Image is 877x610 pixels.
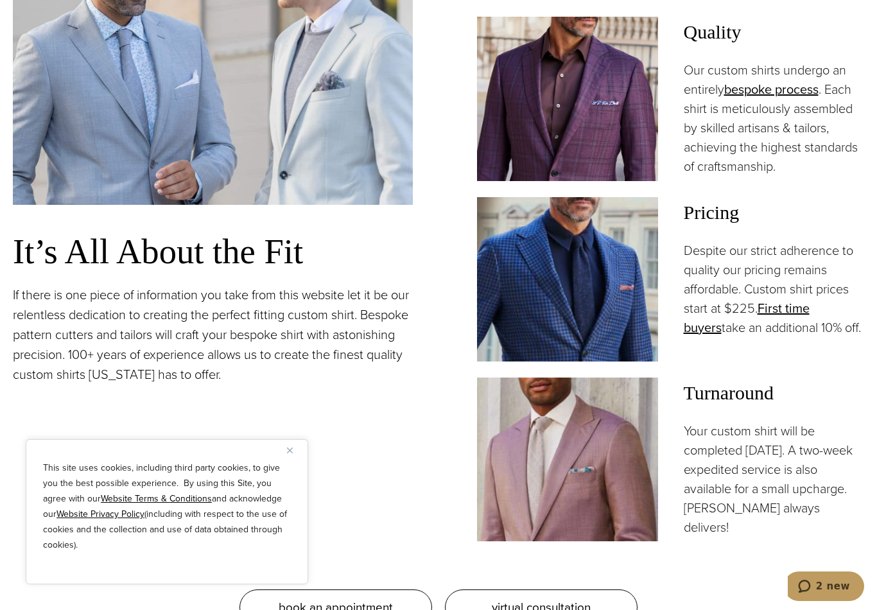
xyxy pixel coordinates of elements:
[477,197,658,362] img: Client wearing navy custom dress shirt under custom tailored sportscoat.
[477,378,658,542] img: Client in white custom dress shirt with off white tie and pink bespoke sportscoat.
[684,17,865,48] span: Quality
[684,378,865,408] span: Turnaround
[724,80,819,99] a: bespoke process
[13,285,413,385] p: If there is one piece of information you take from this website let it be our relentless dedicati...
[43,460,291,553] p: This site uses cookies, including third party cookies, to give you the best possible experience. ...
[477,17,658,181] img: Client wearing brown open collared dress shirt under bespoke blazer.
[684,421,865,537] p: Your custom shirt will be completed [DATE]. A two-week expedited service is also available for a ...
[684,60,865,176] p: Our custom shirts undergo an entirely . Each shirt is meticulously assembled by skilled artisans ...
[287,442,302,458] button: Close
[101,492,212,505] a: Website Terms & Conditions
[684,197,865,228] span: Pricing
[13,231,413,273] h3: It’s All About the Fit
[56,507,144,521] a: Website Privacy Policy
[788,571,864,604] iframe: Opens a widget where you can chat to one of our agents
[684,299,810,337] a: First time buyers
[684,241,865,337] p: Despite our strict adherence to quality our pricing remains affordable. Custom shirt prices start...
[287,448,293,453] img: Close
